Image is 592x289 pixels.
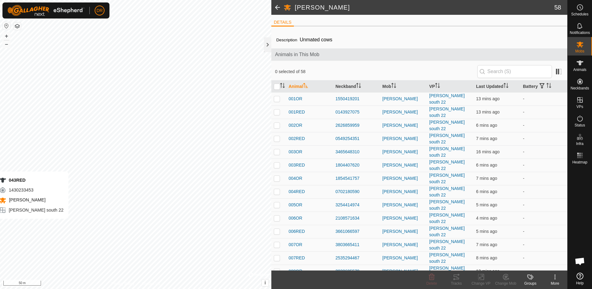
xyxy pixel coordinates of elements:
div: [PERSON_NAME] [382,228,424,235]
div: [PERSON_NAME] [382,122,424,129]
div: 3254414974 [335,202,377,208]
input: Search (S) [477,65,552,78]
div: [PERSON_NAME] [382,188,424,195]
span: 004OR [289,175,302,182]
h2: [PERSON_NAME] [295,4,554,11]
span: 6 Oct 2025, 7:07 am [476,216,497,221]
a: [PERSON_NAME] south 22 [429,106,465,118]
td: - [520,225,567,238]
td: - [520,265,567,278]
div: [PERSON_NAME] [382,175,424,182]
td: - [520,145,567,159]
span: 6 Oct 2025, 7:06 am [476,229,497,234]
span: Infra [576,142,583,146]
span: Animals [573,68,586,72]
div: [PERSON_NAME] [382,255,424,261]
img: Gallagher Logo [7,5,84,16]
a: Privacy Policy [111,281,134,287]
div: 3661066597 [335,228,377,235]
span: 002OR [289,122,302,129]
div: More [543,281,567,286]
span: Schedules [571,12,588,16]
a: Contact Us [142,281,160,287]
th: Neckband [333,81,380,93]
span: 002RED [289,135,305,142]
div: [PERSON_NAME] [382,162,424,168]
div: Change VP [469,281,493,286]
span: 6 Oct 2025, 7:03 am [476,242,497,247]
span: Help [576,281,584,285]
td: - [520,159,567,172]
span: 006RED [289,228,305,235]
a: [PERSON_NAME] south 22 [429,252,465,264]
a: [PERSON_NAME] south 22 [429,199,465,211]
span: Mobs [575,49,584,53]
span: 001OR [289,96,302,102]
p-sorticon: Activate to sort [356,84,361,89]
label: Description [276,38,297,42]
a: [PERSON_NAME] south 22 [429,226,465,237]
th: Battery [520,81,567,93]
div: 2626859959 [335,122,377,129]
button: i [262,279,269,286]
span: 6 Oct 2025, 6:58 am [476,269,499,274]
a: [PERSON_NAME] south 22 [429,159,465,171]
button: + [3,32,10,40]
span: 007RED [289,255,305,261]
td: - [520,251,567,265]
td: - [520,105,567,119]
td: - [520,119,567,132]
a: [PERSON_NAME] south 22 [429,239,465,250]
a: [PERSON_NAME] south 22 [429,120,465,131]
span: 005OR [289,202,302,208]
button: Map Layers [14,23,21,30]
span: Notifications [570,31,590,35]
span: VPs [576,105,583,109]
span: i [265,280,266,285]
span: 6 Oct 2025, 7:04 am [476,136,497,141]
div: Groups [518,281,543,286]
div: [PERSON_NAME] [382,242,424,248]
span: Animals in This Mob [275,51,564,58]
div: 3465648310 [335,149,377,155]
span: Status [574,123,585,127]
span: 6 Oct 2025, 6:54 am [476,149,499,154]
a: [PERSON_NAME] south 22 [429,133,465,144]
div: 0702180590 [335,188,377,195]
a: [PERSON_NAME] south 22 [429,173,465,184]
span: 6 Oct 2025, 7:04 am [476,189,497,194]
span: 0 selected of 58 [275,68,477,75]
div: Change Mob [493,281,518,286]
td: - [520,132,567,145]
span: 001RED [289,109,305,115]
div: [PERSON_NAME] [382,215,424,221]
th: Last Updated [474,81,520,93]
a: [PERSON_NAME] south 22 [429,213,465,224]
div: 3832695579 [335,268,377,275]
span: 008OR [289,268,302,275]
span: [PERSON_NAME] [7,197,45,202]
div: [PERSON_NAME] [382,109,424,115]
td: - [520,212,567,225]
a: [PERSON_NAME] south 22 [429,186,465,197]
th: Animal [286,81,333,93]
div: [PERSON_NAME] [382,268,424,275]
th: VP [427,81,474,93]
a: [PERSON_NAME] south 22 [429,146,465,158]
p-sorticon: Activate to sort [546,84,551,89]
td: - [520,185,567,198]
div: 3803665411 [335,242,377,248]
td: - [520,238,567,251]
button: – [3,40,10,48]
span: 6 Oct 2025, 7:05 am [476,202,497,207]
td: - [520,92,567,105]
p-sorticon: Activate to sort [504,84,508,89]
td: - [520,198,567,212]
span: 58 [554,3,561,12]
span: 007OR [289,242,302,248]
span: Heatmap [572,160,587,164]
div: Open chat [571,252,589,270]
p-sorticon: Activate to sort [303,84,308,89]
p-sorticon: Activate to sort [391,84,396,89]
th: Mob [380,81,427,93]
